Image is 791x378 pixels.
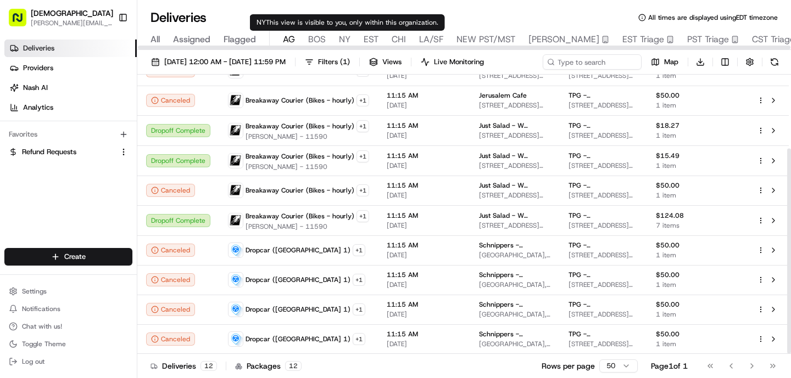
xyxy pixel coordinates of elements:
span: $50.00 [656,241,693,250]
button: [DATE] 12:00 AM - [DATE] 11:59 PM [146,54,291,70]
button: Chat with us! [4,319,132,334]
span: 1 item [656,340,693,348]
span: Create [64,252,86,262]
button: +1 [353,303,365,315]
span: [PERSON_NAME] - 11590 [246,222,369,231]
button: +1 [356,120,369,132]
span: 1 item [656,131,693,140]
span: Analytics [23,103,53,112]
span: Pylon [109,186,133,194]
button: Canceled [146,332,195,346]
span: ( 1 ) [340,57,350,67]
span: [STREET_ADDRESS][US_STATE] [569,71,638,80]
button: +1 [353,244,365,256]
span: Knowledge Base [22,159,84,170]
span: [DATE] [387,251,461,259]
button: +1 [356,210,369,222]
span: Live Monitoring [434,57,484,67]
span: [DATE] [387,71,461,80]
img: drop_car_logo.png [229,243,243,257]
span: [DATE] [387,280,461,289]
span: Providers [23,63,53,73]
span: Flagged [224,33,256,46]
span: API Documentation [104,159,176,170]
h1: Deliveries [151,9,207,26]
span: Schnippers - [GEOGRAPHIC_DATA] [479,300,551,309]
div: 12 [285,361,302,371]
span: TPG - [GEOGRAPHIC_DATA] - Floor 23rd Floor [569,330,638,338]
div: Start new chat [37,105,180,116]
span: [PERSON_NAME] [528,33,599,46]
button: Log out [4,354,132,369]
span: Schnippers - [GEOGRAPHIC_DATA] [479,241,551,250]
img: 1736555255976-a54dd68f-1ca7-489b-9aae-adbdc363a1c4 [11,105,31,125]
button: +1 [353,333,365,345]
img: drop_car_logo.png [229,302,243,317]
button: Refund Requests [4,143,132,161]
span: [STREET_ADDRESS][US_STATE] [479,191,551,200]
button: +1 [356,150,369,162]
span: [DEMOGRAPHIC_DATA] [31,8,113,19]
span: Log out [22,357,44,366]
span: [DATE] [387,221,461,230]
p: Rows per page [542,360,595,371]
span: Breakaway Courier (Bikes - hourly) [246,186,354,195]
span: All times are displayed using EDT timezone [648,13,778,22]
span: TPG - [GEOGRAPHIC_DATA] - Floor 26th Floor [569,270,638,279]
a: Refund Requests [9,147,115,157]
span: 1 item [656,71,693,80]
span: Schnippers - [GEOGRAPHIC_DATA] [479,330,551,338]
span: [STREET_ADDRESS][US_STATE] [569,101,638,110]
span: 1 item [656,251,693,259]
div: Favorites [4,126,132,143]
span: [STREET_ADDRESS][US_STATE] [569,131,638,140]
img: breakaway_couriers_logo.png [229,93,243,108]
a: Powered byPylon [77,185,133,194]
span: [STREET_ADDRESS][US_STATE] [479,71,551,80]
input: Type to search [543,54,642,70]
button: +1 [353,274,365,286]
span: 11:15 AM [387,300,461,309]
button: Canceled [146,94,195,107]
span: Just Salad - W [GEOGRAPHIC_DATA] [479,151,551,160]
span: This view is visible to you, only within this organization. [266,18,438,27]
span: [DATE] 12:00 AM - [DATE] 11:59 PM [164,57,286,67]
div: Canceled [146,273,195,286]
span: [DATE] [387,340,461,348]
span: $15.49 [656,151,693,160]
span: 11:15 AM [387,211,461,220]
span: Dropcar ([GEOGRAPHIC_DATA] 1) [246,335,350,343]
span: [STREET_ADDRESS][US_STATE] [569,340,638,348]
span: Chat with us! [22,322,62,331]
a: Providers [4,59,137,77]
span: 11:15 AM [387,91,461,100]
button: Canceled [146,244,195,257]
img: breakaway_couriers_logo.png [229,213,243,228]
span: Map [664,57,678,67]
span: Filters [318,57,350,67]
span: Dropcar ([GEOGRAPHIC_DATA] 1) [246,246,350,255]
span: 11:15 AM [387,330,461,338]
button: Notifications [4,301,132,317]
span: Breakaway Courier (Bikes - hourly) [246,122,354,131]
span: [DATE] [387,131,461,140]
span: Settings [22,287,47,296]
span: Assigned [173,33,210,46]
button: Map [646,54,683,70]
span: [STREET_ADDRESS][US_STATE] [479,131,551,140]
span: [PERSON_NAME] - 11590 [246,162,369,171]
span: Dropcar ([GEOGRAPHIC_DATA] 1) [246,305,350,314]
span: 1 item [656,310,693,319]
span: NY [339,33,350,46]
span: Just Salad - W [GEOGRAPHIC_DATA] [479,121,551,130]
span: TPG - [GEOGRAPHIC_DATA] - Floor 25th Floor [569,181,638,190]
span: 7 items [656,221,693,230]
input: Clear [29,71,181,82]
div: 12 [200,361,217,371]
button: Start new chat [187,108,200,121]
span: TPG - [GEOGRAPHIC_DATA] - Floor 24 [569,121,638,130]
button: [DEMOGRAPHIC_DATA][PERSON_NAME][EMAIL_ADDRESS][DOMAIN_NAME] [4,4,114,31]
img: breakaway_couriers_logo.png [229,123,243,138]
span: Jerusalem Cafe [479,91,527,100]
